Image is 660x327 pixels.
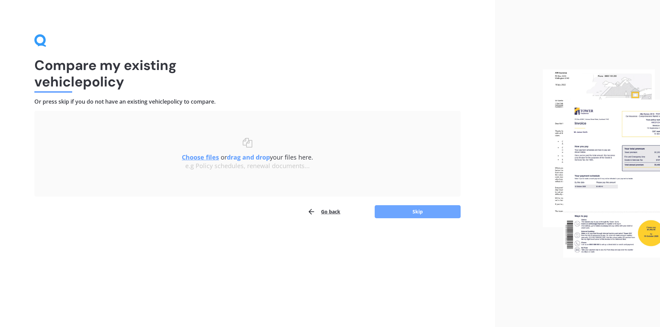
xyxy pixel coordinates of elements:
h1: Compare my existing vehicle policy [34,57,461,90]
div: e.g Policy schedules, renewal documents... [48,162,447,170]
u: Choose files [182,153,219,161]
b: drag and drop [227,153,270,161]
button: Go back [307,205,340,219]
span: or your files here. [182,153,313,161]
h4: Or press skip if you do not have an existing vehicle policy to compare. [34,98,461,105]
button: Skip [375,205,461,218]
img: files.webp [543,69,660,258]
